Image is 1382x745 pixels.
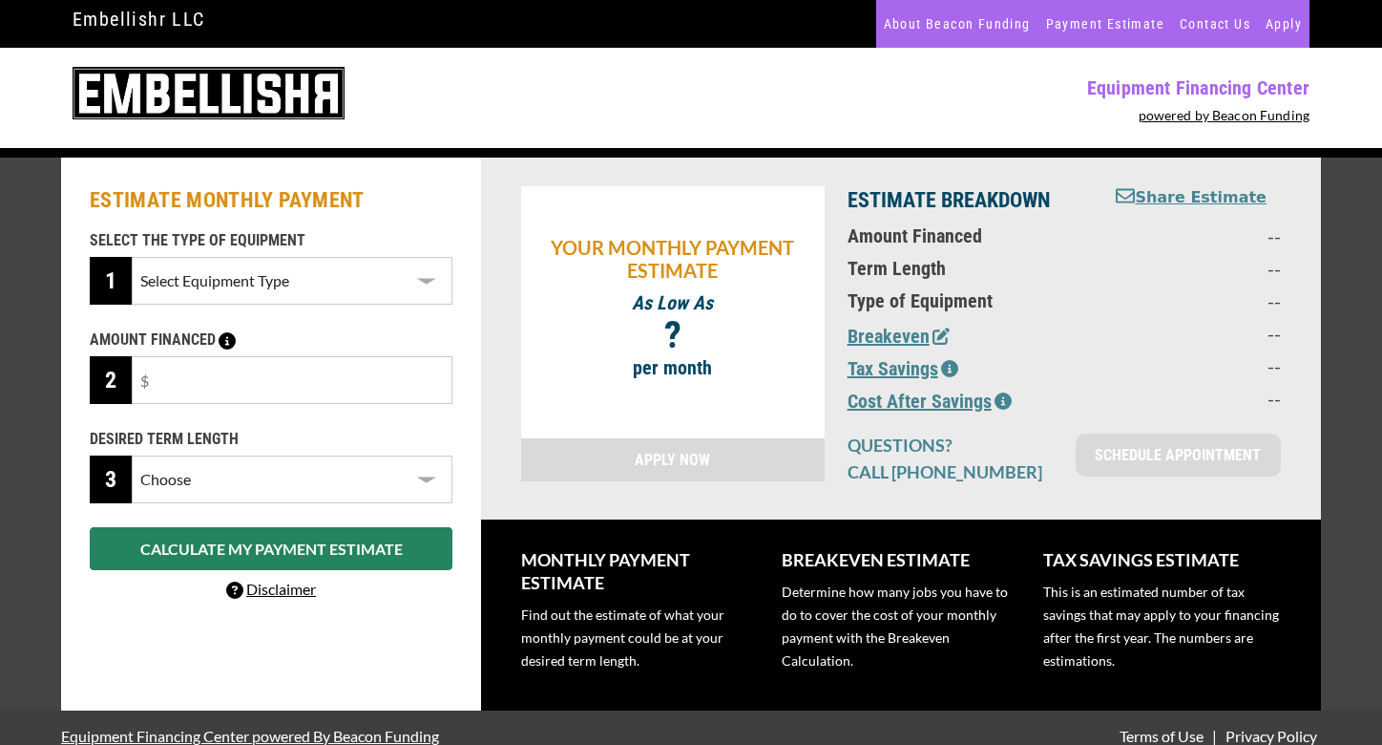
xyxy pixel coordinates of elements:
button: Breakeven [848,322,950,351]
a: Privacy Policy [1222,727,1321,745]
p: BREAKEVEN ESTIMATE [782,548,1019,571]
p: Find out the estimate of what your monthly payment could be at your desired term length. [521,604,759,672]
p: -- [1114,387,1281,410]
button: Cost After Savings [848,387,1012,415]
input: $ [132,356,452,404]
div: 3 [90,456,132,503]
a: APPLY NOW [521,438,825,481]
p: Equipment Financing Center [702,76,1309,99]
p: TAX SAVINGS ESTIMATE [1043,548,1281,571]
a: SCHEDULE APPOINTMENT [1076,434,1281,477]
p: AMOUNT FINANCED [90,329,452,351]
button: CALCULATE MY PAYMENT ESTIMATE [90,527,452,570]
p: Term Length [848,257,1091,280]
a: Terms of Use [1116,727,1207,745]
button: Share Estimate [1116,186,1267,210]
p: DESIRED TERM LENGTH [90,428,452,451]
p: CALL [PHONE_NUMBER] [848,460,1053,483]
p: -- [1114,322,1281,345]
a: Disclaimer [226,580,316,598]
p: SELECT THE TYPE OF EQUIPMENT [90,229,452,252]
div: 2 [90,356,132,404]
p: Type of Equipment [848,289,1091,312]
p: YOUR MONTHLY PAYMENT ESTIMATE [531,236,815,282]
p: -- [1114,289,1281,312]
div: 1 [90,257,132,305]
h2: ESTIMATE MONTHLY PAYMENT [90,186,452,215]
p: per month [531,356,815,379]
span: | [1212,727,1217,745]
p: -- [1114,257,1281,280]
p: ? [531,324,815,347]
img: embellisher-logo.png [73,67,345,119]
p: -- [1114,354,1281,377]
p: This is an estimated number of tax savings that may apply to your financing after the first year.... [1043,581,1281,672]
p: -- [1114,224,1281,247]
p: ESTIMATE BREAKDOWN [848,186,1091,215]
p: Determine how many jobs you have to do to cover the cost of your monthly payment with the Breakev... [782,581,1019,672]
a: Embellishr LLC [73,3,205,35]
p: QUESTIONS? [848,434,1053,457]
a: powered by Beacon Funding [1139,107,1310,123]
p: MONTHLY PAYMENT ESTIMATE [521,548,759,594]
button: Tax Savings [848,354,958,383]
p: Amount Financed [848,224,1091,247]
p: As Low As [531,291,815,314]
